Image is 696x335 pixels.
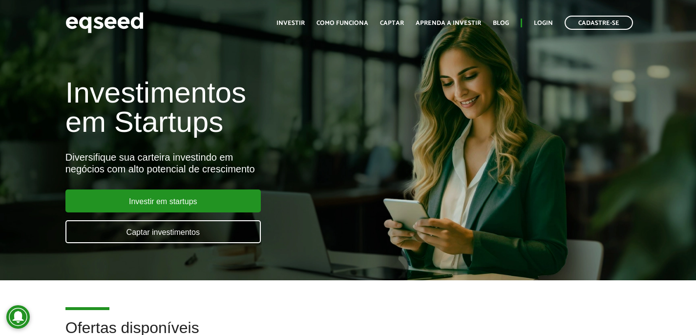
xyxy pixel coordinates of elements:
a: Investir em startups [65,189,261,212]
h1: Investimentos em Startups [65,78,399,137]
a: Captar investimentos [65,220,261,243]
a: Aprenda a investir [416,20,481,26]
img: EqSeed [65,10,144,36]
a: Captar [380,20,404,26]
a: Blog [493,20,509,26]
a: Investir [276,20,305,26]
a: Login [534,20,553,26]
a: Como funciona [316,20,368,26]
a: Cadastre-se [565,16,633,30]
div: Diversifique sua carteira investindo em negócios com alto potencial de crescimento [65,151,399,175]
